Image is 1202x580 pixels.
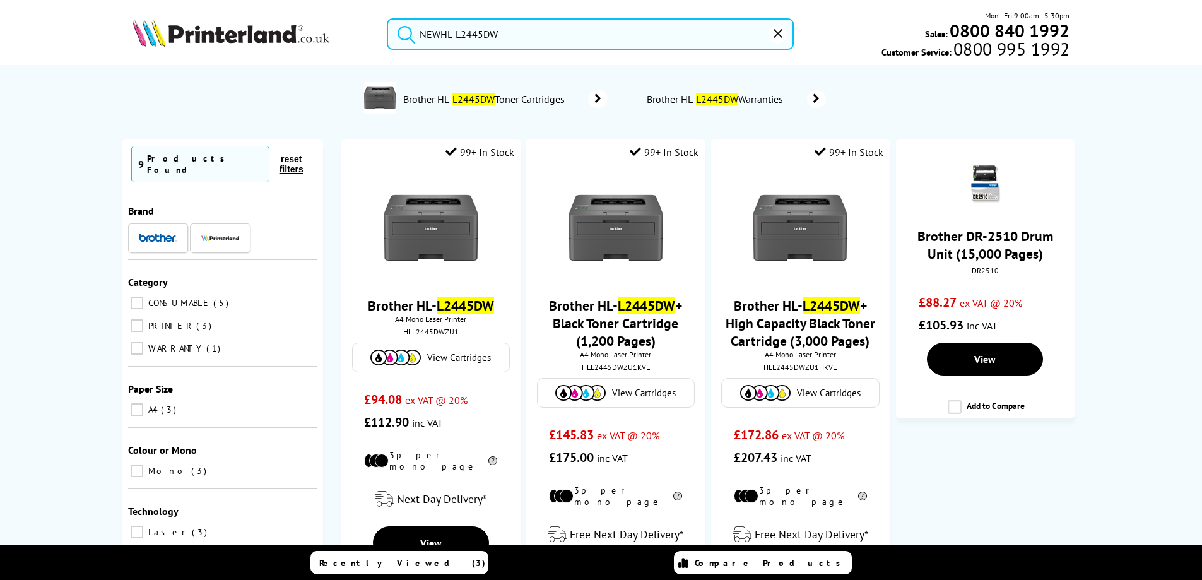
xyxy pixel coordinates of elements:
[131,297,143,309] input: CONSUMABLE 5
[370,350,421,365] img: Cartridges
[131,403,143,416] input: A4 3
[384,181,478,275] img: brother-HL-L2445DW-front-small.jpg
[555,385,606,401] img: Cartridges
[618,297,675,314] mark: L2445DW
[917,227,1053,263] a: Brother DR-2510 Drum Unit (15,000 Pages)
[549,297,682,350] a: Brother HL-L2445DW+ Black Toner Cartridge (1,200 Pages)
[147,153,262,175] div: Products Found
[815,146,883,158] div: 99+ In Stock
[797,387,861,399] span: View Cartridges
[549,485,682,507] li: 3p per mono page
[569,181,663,275] img: brother-HL-L2445DW-front-small.jpg
[364,449,497,472] li: 3p per mono page
[721,362,880,372] div: HLL2445DWZU1HKVL
[420,536,442,549] span: View
[373,526,489,559] a: View
[128,276,168,288] span: Category
[145,404,160,415] span: A4
[139,234,177,242] img: Brother
[206,343,223,354] span: 1
[128,382,173,395] span: Paper Size
[948,400,1025,424] label: Add to Compare
[905,266,1065,275] div: DR2510
[782,429,844,442] span: ex VAT @ 20%
[781,452,811,465] span: inc VAT
[881,43,1069,58] span: Customer Service:
[612,387,676,399] span: View Cartridges
[533,350,698,359] span: A4 Mono Laser Printer
[919,317,963,333] span: £105.93
[645,93,788,105] span: Brother HL- Warranties
[597,429,659,442] span: ex VAT @ 20%
[734,485,867,507] li: 3p per mono page
[452,93,495,105] mark: L2445DW
[191,465,209,476] span: 3
[985,9,1069,21] span: Mon - Fri 9:00am - 5:30pm
[549,427,594,443] span: £145.83
[368,297,494,314] a: Brother HL-L2445DW
[145,465,190,476] span: Mono
[351,327,510,336] div: HLL2445DWZU1
[967,319,998,332] span: inc VAT
[131,319,143,332] input: PRINTER 3
[533,517,698,552] div: modal_delivery
[213,297,232,309] span: 5
[728,385,872,401] a: View Cartridges
[726,297,875,350] a: Brother HL-L2445DW+ High Capacity Black Toner Cartridge (3,000 Pages)
[948,25,1069,37] a: 0800 840 1992
[437,297,494,314] mark: L2445DW
[128,444,197,456] span: Colour or Mono
[348,482,514,517] div: modal_delivery
[145,320,195,331] span: PRINTER
[445,146,514,158] div: 99+ In Stock
[348,314,514,324] span: A4 Mono Laser Printer
[630,146,698,158] div: 99+ In Stock
[131,526,143,538] input: Laser 3
[128,204,154,217] span: Brand
[960,297,1022,309] span: ex VAT @ 20%
[196,320,215,331] span: 3
[952,43,1069,55] span: 0800 995 1992
[402,82,608,116] a: Brother HL-L2445DWToner Cartridges
[145,343,205,354] span: WARRANTY
[597,452,628,465] span: inc VAT
[133,19,372,49] a: Printerland Logo
[201,235,239,241] img: Printerland
[145,297,212,309] span: CONSUMABLE
[133,19,329,47] img: Printerland Logo
[734,449,777,466] span: £207.43
[950,19,1069,42] b: 0800 840 1992
[412,417,443,429] span: inc VAT
[974,353,996,365] span: View
[364,391,402,408] span: £94.08
[427,352,491,364] span: View Cartridges
[925,28,948,40] span: Sales:
[364,414,409,430] span: £112.90
[570,527,683,542] span: Free Next Day Delivery*
[753,181,847,275] img: brother-HL-L2445DW-front-small.jpg
[405,394,468,406] span: ex VAT @ 20%
[734,427,779,443] span: £172.86
[359,350,503,365] a: View Cartridges
[695,557,847,569] span: Compare Products
[364,82,396,114] img: HL-L2445DW-deptimage.jpg
[397,492,486,506] span: Next Day Delivery*
[717,350,883,359] span: A4 Mono Laser Printer
[269,153,314,175] button: reset filters
[536,362,695,372] div: HLL2445DWZU1KVL
[145,526,191,538] span: Laser
[717,517,883,552] div: modal_delivery
[138,158,144,170] span: 9
[131,465,143,477] input: Mono 3
[319,557,486,569] span: Recently Viewed (3)
[310,551,488,574] a: Recently Viewed (3)
[128,505,179,518] span: Technology
[161,404,179,415] span: 3
[402,93,570,105] span: Brother HL- Toner Cartridges
[919,294,957,311] span: £88.27
[192,526,210,538] span: 3
[645,90,826,108] a: Brother HL-L2445DWWarranties
[674,551,852,574] a: Compare Products
[387,18,794,50] input: Search product or brand
[544,385,688,401] a: View Cartridges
